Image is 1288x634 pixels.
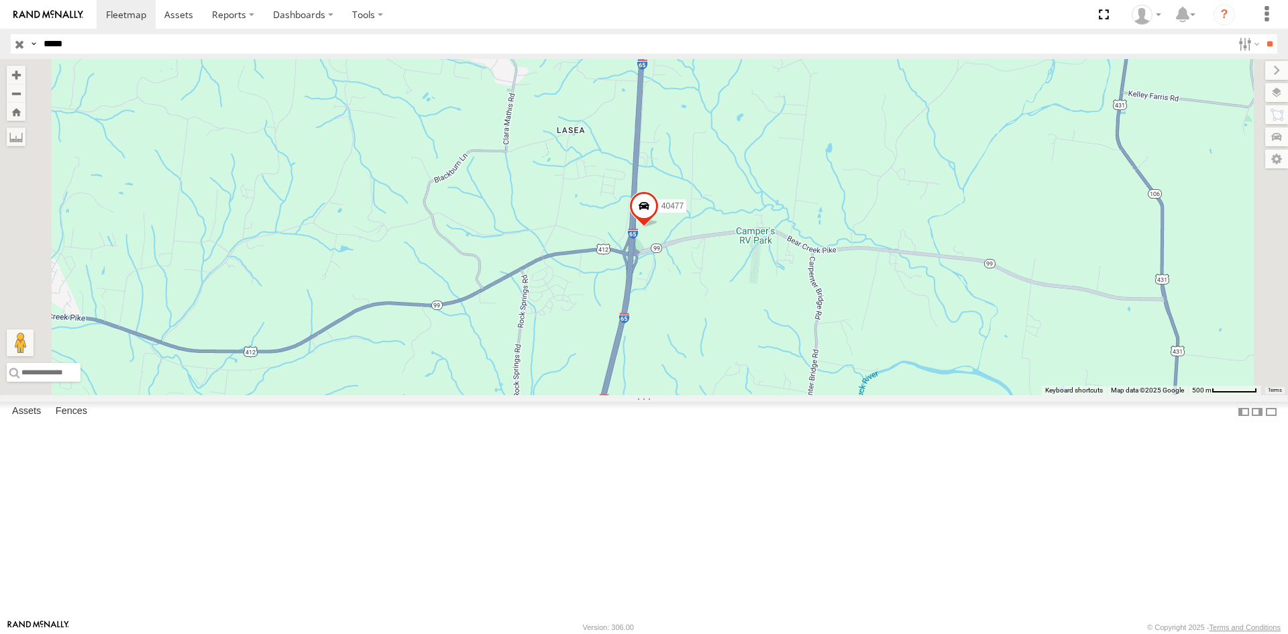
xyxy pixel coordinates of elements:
[1045,386,1103,395] button: Keyboard shortcuts
[661,201,684,211] span: 40477
[13,10,83,19] img: rand-logo.svg
[7,621,69,634] a: Visit our Website
[1268,388,1282,393] a: Terms (opens in new tab)
[1188,386,1261,395] button: Map Scale: 500 m per 64 pixels
[1210,623,1281,631] a: Terms and Conditions
[1147,623,1281,631] div: © Copyright 2025 -
[7,84,25,103] button: Zoom out
[1265,402,1278,421] label: Hide Summary Table
[1127,5,1166,25] div: Ryan Roxas
[583,623,634,631] div: Version: 306.00
[28,34,39,54] label: Search Query
[7,103,25,121] button: Zoom Home
[49,403,94,421] label: Fences
[1265,150,1288,168] label: Map Settings
[1250,402,1264,421] label: Dock Summary Table to the Right
[1111,386,1184,394] span: Map data ©2025 Google
[1214,4,1235,25] i: ?
[7,66,25,84] button: Zoom in
[1237,402,1250,421] label: Dock Summary Table to the Left
[1233,34,1262,54] label: Search Filter Options
[7,127,25,146] label: Measure
[5,403,48,421] label: Assets
[1192,386,1212,394] span: 500 m
[7,329,34,356] button: Drag Pegman onto the map to open Street View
